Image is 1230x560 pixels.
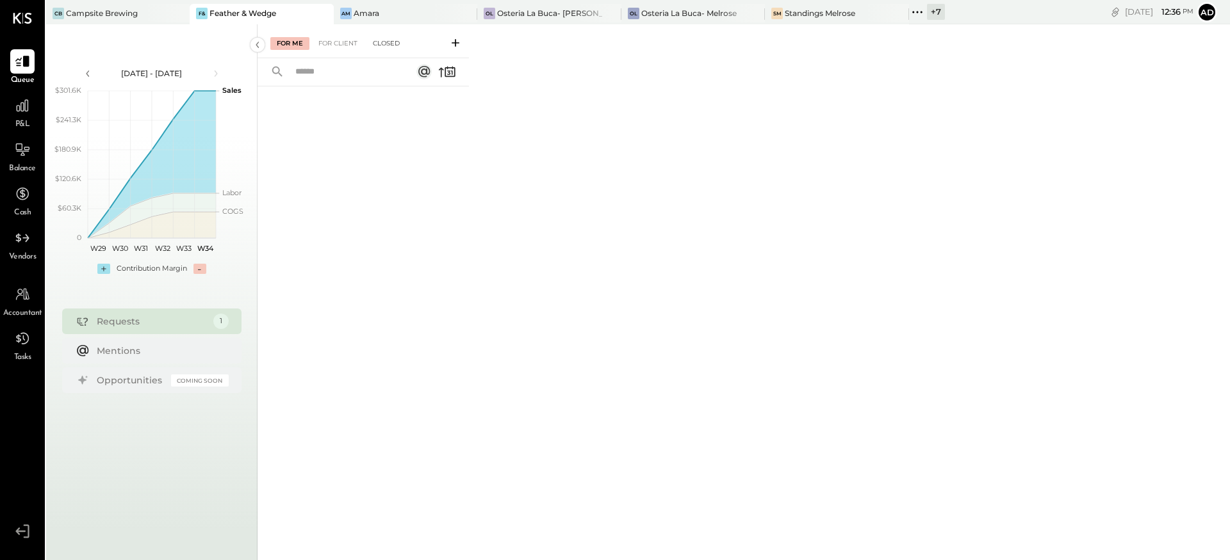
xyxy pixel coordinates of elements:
div: Opportunities [97,374,165,387]
div: OL [484,8,495,19]
a: Vendors [1,226,44,263]
div: F& [196,8,208,19]
div: For Me [270,37,309,50]
span: P&L [15,119,30,131]
text: $120.6K [55,174,81,183]
text: Labor [222,188,242,197]
span: Vendors [9,252,37,263]
div: copy link [1109,5,1122,19]
div: 1 [213,314,229,329]
div: [DATE] - [DATE] [97,68,206,79]
div: Closed [366,37,406,50]
a: P&L [1,93,44,131]
div: + [97,264,110,274]
div: Coming Soon [171,374,229,387]
text: 0 [77,233,81,242]
button: Ad [1197,2,1217,22]
a: Tasks [1,326,44,364]
text: $180.9K [54,145,81,154]
div: CB [53,8,64,19]
a: Cash [1,182,44,219]
div: [DATE] [1125,6,1193,18]
div: Osteria La Buca- [PERSON_NAME][GEOGRAPHIC_DATA] [497,8,602,19]
div: Osteria La Buca- Melrose [641,8,737,19]
span: Cash [14,207,31,219]
span: Accountant [3,308,42,319]
text: $241.3K [56,115,81,124]
div: Contribution Margin [117,264,187,274]
text: $60.3K [58,204,81,212]
span: Queue [11,75,35,86]
text: W30 [111,244,127,253]
div: Standings Melrose [785,8,855,19]
text: COGS [222,207,243,216]
text: W29 [90,244,106,253]
div: Mentions [97,344,222,357]
text: W34 [197,244,213,253]
div: Amara [354,8,379,19]
text: W31 [134,244,148,253]
a: Balance [1,138,44,175]
text: W33 [176,244,192,253]
div: SM [771,8,783,19]
text: Sales [222,86,242,95]
text: W32 [154,244,170,253]
a: Accountant [1,282,44,319]
div: Requests [97,315,207,328]
a: Queue [1,49,44,86]
span: Tasks [14,352,31,364]
div: Feather & Wedge [209,8,276,19]
div: For Client [312,37,364,50]
span: Balance [9,163,36,175]
div: Am [340,8,352,19]
text: $301.6K [55,86,81,95]
div: - [193,264,206,274]
div: + 7 [927,4,945,20]
div: OL [628,8,639,19]
div: Campsite Brewing [66,8,138,19]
